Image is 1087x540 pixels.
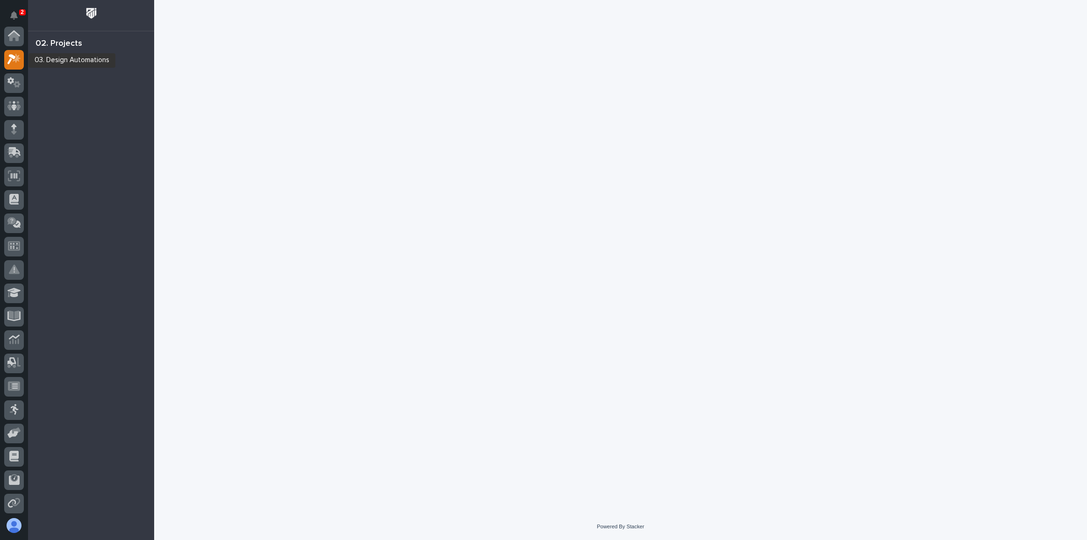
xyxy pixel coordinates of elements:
a: Powered By Stacker [597,524,644,529]
button: Notifications [4,6,24,25]
button: users-avatar [4,516,24,535]
img: Workspace Logo [83,5,100,22]
div: Notifications2 [12,11,24,26]
div: 02. Projects [36,39,82,49]
p: 2 [21,9,24,15]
